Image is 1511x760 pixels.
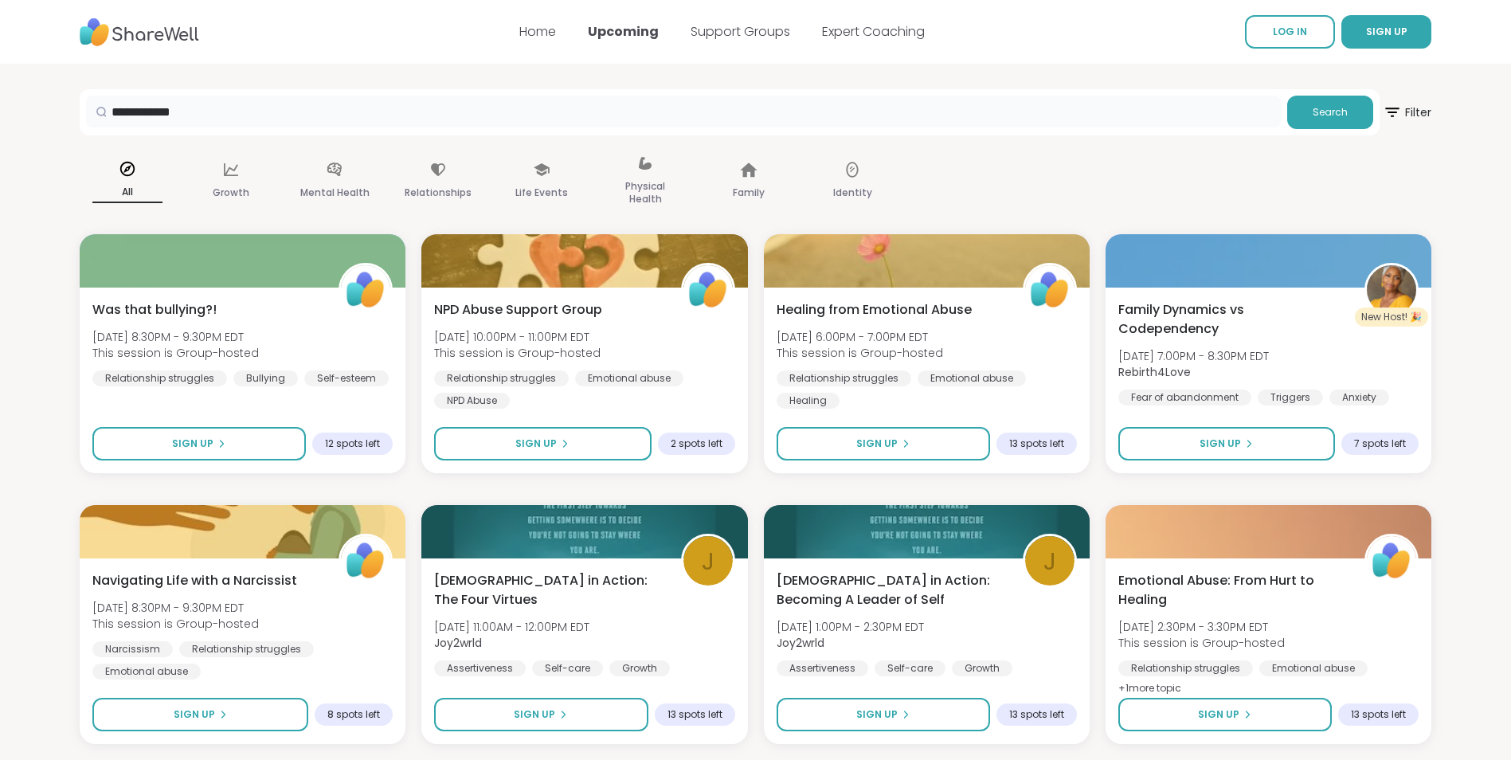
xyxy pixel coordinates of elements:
span: 13 spots left [1351,708,1406,721]
span: [DATE] 10:00PM - 11:00PM EDT [434,329,601,345]
span: Sign Up [1198,707,1239,722]
img: ShareWell Nav Logo [80,10,199,54]
p: Relationships [405,183,472,202]
span: NPD Abuse Support Group [434,300,602,319]
span: Sign Up [856,707,898,722]
button: Search [1287,96,1373,129]
div: NPD Abuse [434,393,510,409]
div: Relationship struggles [434,370,569,386]
div: Self-care [532,660,603,676]
button: SIGN UP [1341,15,1431,49]
span: Sign Up [515,437,557,451]
span: [DATE] 6:00PM - 7:00PM EDT [777,329,943,345]
span: [DEMOGRAPHIC_DATA] in Action: Becoming A Leader of Self [777,571,1005,609]
button: Filter [1383,89,1431,135]
div: Growth [952,660,1012,676]
span: 8 spots left [327,708,380,721]
button: Sign Up [1118,427,1335,460]
button: Sign Up [434,698,648,731]
img: ShareWell [341,265,390,315]
a: Home [519,22,556,41]
div: Growth [609,660,670,676]
span: 7 spots left [1354,437,1406,450]
span: Sign Up [174,707,215,722]
button: Sign Up [777,698,990,731]
div: Relationship struggles [1118,660,1253,676]
span: 12 spots left [325,437,380,450]
span: Sign Up [172,437,213,451]
span: Sign Up [856,437,898,451]
span: 2 spots left [671,437,722,450]
div: Self-care [875,660,945,676]
img: ShareWell [1025,265,1075,315]
button: Sign Up [92,427,306,460]
div: Emotional abuse [575,370,683,386]
div: Healing [777,393,840,409]
span: [DEMOGRAPHIC_DATA] in Action: The Four Virtues [434,571,663,609]
span: [DATE] 8:30PM - 9:30PM EDT [92,329,259,345]
p: Identity [833,183,872,202]
b: Joy2wrld [777,635,824,651]
img: Rebirth4Love [1367,265,1416,315]
span: [DATE] 2:30PM - 3:30PM EDT [1118,619,1285,635]
span: Healing from Emotional Abuse [777,300,972,319]
div: Bullying [233,370,298,386]
a: LOG IN [1245,15,1335,49]
p: Family [733,183,765,202]
div: Relationship struggles [92,370,227,386]
div: Emotional abuse [918,370,1026,386]
span: J [702,543,714,580]
a: Upcoming [588,22,659,41]
span: [DATE] 11:00AM - 12:00PM EDT [434,619,589,635]
div: Triggers [1258,390,1323,405]
p: All [92,182,162,203]
span: This session is Group-hosted [434,345,601,361]
button: Sign Up [1118,698,1332,731]
img: ShareWell [341,536,390,586]
span: Sign Up [514,707,555,722]
span: This session is Group-hosted [92,345,259,361]
p: Growth [213,183,249,202]
span: LOG IN [1273,25,1307,38]
img: ShareWell [1367,536,1416,586]
span: [DATE] 7:00PM - 8:30PM EDT [1118,348,1269,364]
div: Assertiveness [777,660,868,676]
p: Life Events [515,183,568,202]
span: Family Dynamics vs Codependency [1118,300,1347,339]
div: Anxiety [1329,390,1389,405]
span: Search [1313,105,1348,119]
img: ShareWell [683,265,733,315]
span: SIGN UP [1366,25,1407,38]
div: Narcissism [92,641,173,657]
span: Sign Up [1200,437,1241,451]
a: Expert Coaching [822,22,925,41]
div: Relationship struggles [179,641,314,657]
span: [DATE] 8:30PM - 9:30PM EDT [92,600,259,616]
span: Navigating Life with a Narcissist [92,571,297,590]
span: Emotional Abuse: From Hurt to Healing [1118,571,1347,609]
span: J [1043,543,1056,580]
span: [DATE] 1:00PM - 2:30PM EDT [777,619,924,635]
button: Sign Up [92,698,308,731]
span: 13 spots left [1009,708,1064,721]
div: Emotional abuse [1259,660,1368,676]
p: Mental Health [300,183,370,202]
p: Physical Health [610,177,680,209]
button: Sign Up [434,427,651,460]
b: Joy2wrld [434,635,482,651]
div: Emotional abuse [92,664,201,680]
span: Filter [1383,93,1431,131]
div: Fear of abandonment [1118,390,1251,405]
button: Sign Up [777,427,990,460]
div: Relationship struggles [777,370,911,386]
b: Rebirth4Love [1118,364,1191,380]
span: 13 spots left [1009,437,1064,450]
span: This session is Group-hosted [92,616,259,632]
div: New Host! 🎉 [1355,308,1428,327]
span: This session is Group-hosted [777,345,943,361]
div: Self-esteem [304,370,389,386]
span: Was that bullying?! [92,300,217,319]
div: Assertiveness [434,660,526,676]
span: This session is Group-hosted [1118,635,1285,651]
span: 13 spots left [667,708,722,721]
